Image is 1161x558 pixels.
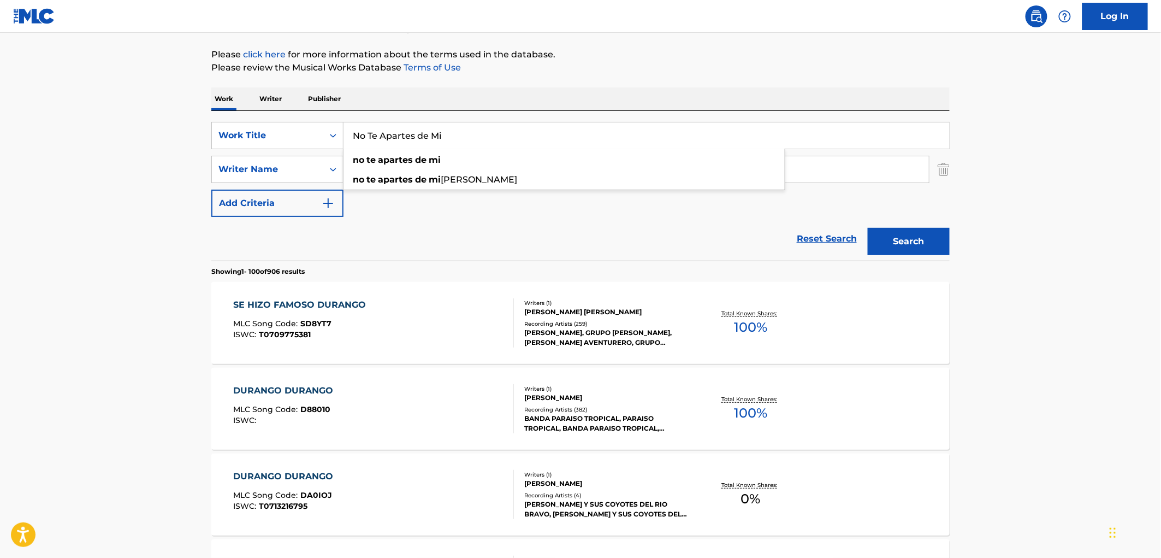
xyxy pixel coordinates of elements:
strong: no [353,155,364,165]
div: Writers ( 1 ) [524,471,689,479]
span: 100 % [734,403,767,423]
div: Drag [1110,516,1116,549]
button: Add Criteria [211,190,343,217]
p: Showing 1 - 100 of 906 results [211,267,305,277]
span: MLC Song Code : [234,490,301,500]
strong: de [415,155,427,165]
strong: mi [429,174,441,185]
p: Total Known Shares: [721,309,780,318]
div: Writer Name [218,163,317,176]
div: BANDA PARAISO TROPICAL, PARAISO TROPICAL, BANDA PARAISO TROPICAL, PARAISO TROPICAL, PARAISO TROPICAL [524,414,689,433]
div: Recording Artists ( 4 ) [524,491,689,500]
div: [PERSON_NAME] Y SUS COYOTES DEL RIO BRAVO, [PERSON_NAME] Y SUS COYOTES DEL RIO BRAVO, [PERSON_NAM... [524,500,689,519]
span: MLC Song Code : [234,319,301,328]
span: MLC Song Code : [234,404,301,414]
div: Writers ( 1 ) [524,385,689,393]
p: Work [211,87,236,110]
div: Help [1054,5,1076,27]
a: Reset Search [791,227,862,251]
div: Recording Artists ( 259 ) [524,320,689,328]
p: Writer [256,87,285,110]
span: ISWC : [234,501,259,511]
img: 9d2ae6d4665cec9f34b9.svg [322,197,335,210]
div: [PERSON_NAME] [PERSON_NAME] [524,307,689,317]
div: DURANGO DURANGO [234,384,339,397]
span: T0713216795 [259,501,308,511]
div: DURANGO DURANGO [234,470,339,483]
a: click here [243,49,286,60]
div: Work Title [218,129,317,142]
img: Delete Criterion [938,156,950,183]
div: Recording Artists ( 382 ) [524,406,689,414]
strong: apartes [378,174,413,185]
a: DURANGO DURANGOMLC Song Code:D88010ISWC:Writers (1)[PERSON_NAME]Recording Artists (382)BANDA PARA... [211,368,950,450]
span: [PERSON_NAME] [441,174,517,185]
img: search [1030,10,1043,23]
strong: de [415,174,427,185]
span: T0709775381 [259,330,311,339]
p: Total Known Shares: [721,481,780,489]
span: 0 % [741,489,761,509]
p: Total Known Shares: [721,395,780,403]
span: ISWC : [234,415,259,425]
img: MLC Logo [13,8,55,24]
span: 100 % [734,318,767,337]
span: ISWC : [234,330,259,339]
p: Please review the Musical Works Database [211,61,950,74]
div: Writers ( 1 ) [524,299,689,307]
iframe: Chat Widget [1106,506,1161,558]
span: SD8YT7 [301,319,332,328]
a: DURANGO DURANGOMLC Song Code:DA0IOJISWC:T0713216795Writers (1)[PERSON_NAME]Recording Artists (4)[... [211,454,950,536]
strong: te [366,155,376,165]
a: Log In [1082,3,1148,30]
div: [PERSON_NAME] [524,479,689,489]
span: DA0IOJ [301,490,333,500]
button: Search [868,228,950,255]
a: SE HIZO FAMOSO DURANGOMLC Song Code:SD8YT7ISWC:T0709775381Writers (1)[PERSON_NAME] [PERSON_NAME]R... [211,282,950,364]
p: Please for more information about the terms used in the database. [211,48,950,61]
img: help [1058,10,1071,23]
span: D88010 [301,404,331,414]
strong: no [353,174,364,185]
a: Terms of Use [401,62,461,73]
div: [PERSON_NAME], GRUPO [PERSON_NAME], [PERSON_NAME] AVENTURERO, GRUPO AZABACHE, GRUPO AZABACHE [524,328,689,348]
form: Search Form [211,122,950,261]
strong: apartes [378,155,413,165]
strong: mi [429,155,441,165]
div: SE HIZO FAMOSO DURANGO [234,298,372,312]
strong: te [366,174,376,185]
p: Publisher [305,87,344,110]
div: [PERSON_NAME] [524,393,689,403]
a: Public Search [1026,5,1047,27]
